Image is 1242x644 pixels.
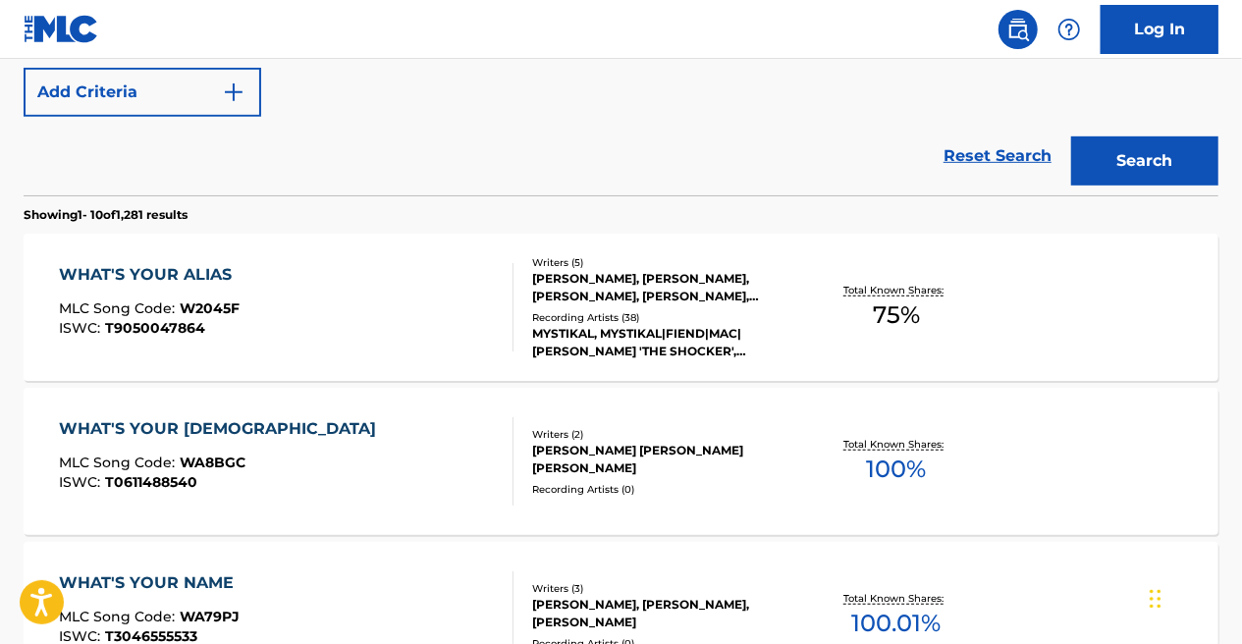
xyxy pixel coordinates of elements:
[60,473,106,491] span: ISWC :
[60,263,243,287] div: WHAT'S YOUR ALIAS
[532,442,797,477] div: [PERSON_NAME] [PERSON_NAME] [PERSON_NAME]
[1144,550,1242,644] iframe: Chat Widget
[106,473,198,491] span: T0611488540
[844,591,949,606] p: Total Known Shares:
[867,452,927,487] span: 100 %
[60,454,181,471] span: MLC Song Code :
[60,417,387,441] div: WHAT'S YOUR [DEMOGRAPHIC_DATA]
[999,10,1038,49] a: Public Search
[532,427,797,442] div: Writers ( 2 )
[532,482,797,497] div: Recording Artists ( 0 )
[844,437,949,452] p: Total Known Shares:
[532,596,797,631] div: [PERSON_NAME], [PERSON_NAME], [PERSON_NAME]
[24,234,1218,381] a: WHAT'S YOUR ALIASMLC Song Code:W2045FISWC:T9050047864Writers (5)[PERSON_NAME], [PERSON_NAME], [PE...
[24,206,188,224] p: Showing 1 - 10 of 1,281 results
[181,299,241,317] span: W2045F
[181,454,246,471] span: WA8BGC
[60,319,106,337] span: ISWC :
[532,310,797,325] div: Recording Artists ( 38 )
[24,15,99,43] img: MLC Logo
[532,255,797,270] div: Writers ( 5 )
[934,134,1061,178] a: Reset Search
[1071,136,1218,186] button: Search
[844,283,949,297] p: Total Known Shares:
[60,299,181,317] span: MLC Song Code :
[1057,18,1081,41] img: help
[852,606,942,641] span: 100.01 %
[106,319,206,337] span: T9050047864
[1150,569,1161,628] div: Drag
[532,270,797,305] div: [PERSON_NAME], [PERSON_NAME], [PERSON_NAME], [PERSON_NAME], [PERSON_NAME] [PERSON_NAME] JR
[60,571,244,595] div: WHAT'S YOUR NAME
[24,388,1218,535] a: WHAT'S YOUR [DEMOGRAPHIC_DATA]MLC Song Code:WA8BGCISWC:T0611488540Writers (2)[PERSON_NAME] [PERSO...
[1006,18,1030,41] img: search
[24,68,261,117] button: Add Criteria
[1101,5,1218,54] a: Log In
[1050,10,1089,49] div: Help
[873,297,920,333] span: 75 %
[532,325,797,360] div: MYSTIKAL, MYSTIKAL|FIEND|MAC|[PERSON_NAME] 'THE SHOCKER', MYSTIKAL FEATURING FIEND, MAC & [PERSON...
[532,581,797,596] div: Writers ( 3 )
[222,80,245,104] img: 9d2ae6d4665cec9f34b9.svg
[181,608,241,625] span: WA79PJ
[60,608,181,625] span: MLC Song Code :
